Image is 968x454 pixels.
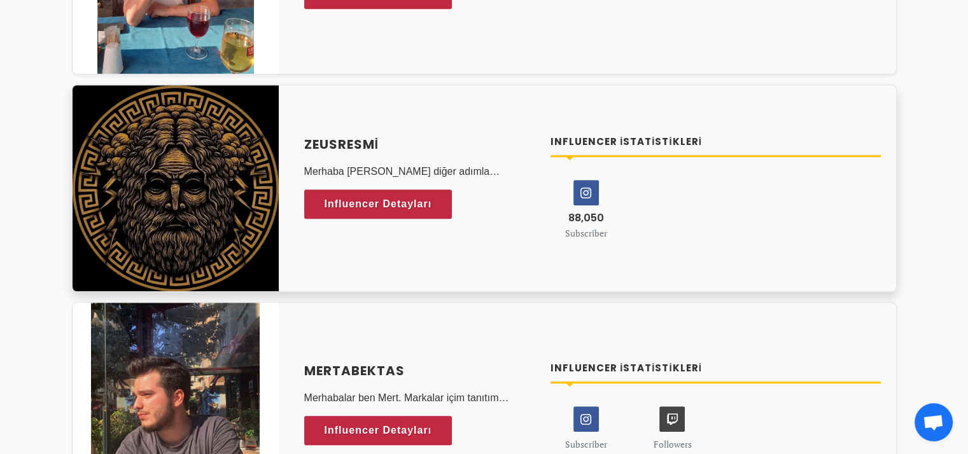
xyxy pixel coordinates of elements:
[565,227,607,239] small: Subscriber
[304,164,536,179] p: Merhaba [PERSON_NAME] diğer adımla zeus.Instagram üzerinden içerik üreticisiyim ayrıca siber güve...
[915,403,953,441] div: Açık sohbet
[304,189,452,219] a: Influencer Detayları
[565,438,607,450] small: Subscriber
[568,210,604,225] span: 88,050
[304,361,536,380] a: mertabektas
[653,438,691,450] small: Followers
[304,416,452,445] a: Influencer Detayları
[325,195,432,214] span: Influencer Detayları
[551,361,881,376] h4: Influencer İstatistikleri
[304,390,536,406] p: Merhabalar ben Mert. Markalar içim tanıtım çekimler ve sosyal medya hesap yönetimi yapıyorum. Ayn...
[325,421,432,440] span: Influencer Detayları
[304,135,536,154] a: ZeusResmi
[551,135,881,149] h4: Influencer İstatistikleri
